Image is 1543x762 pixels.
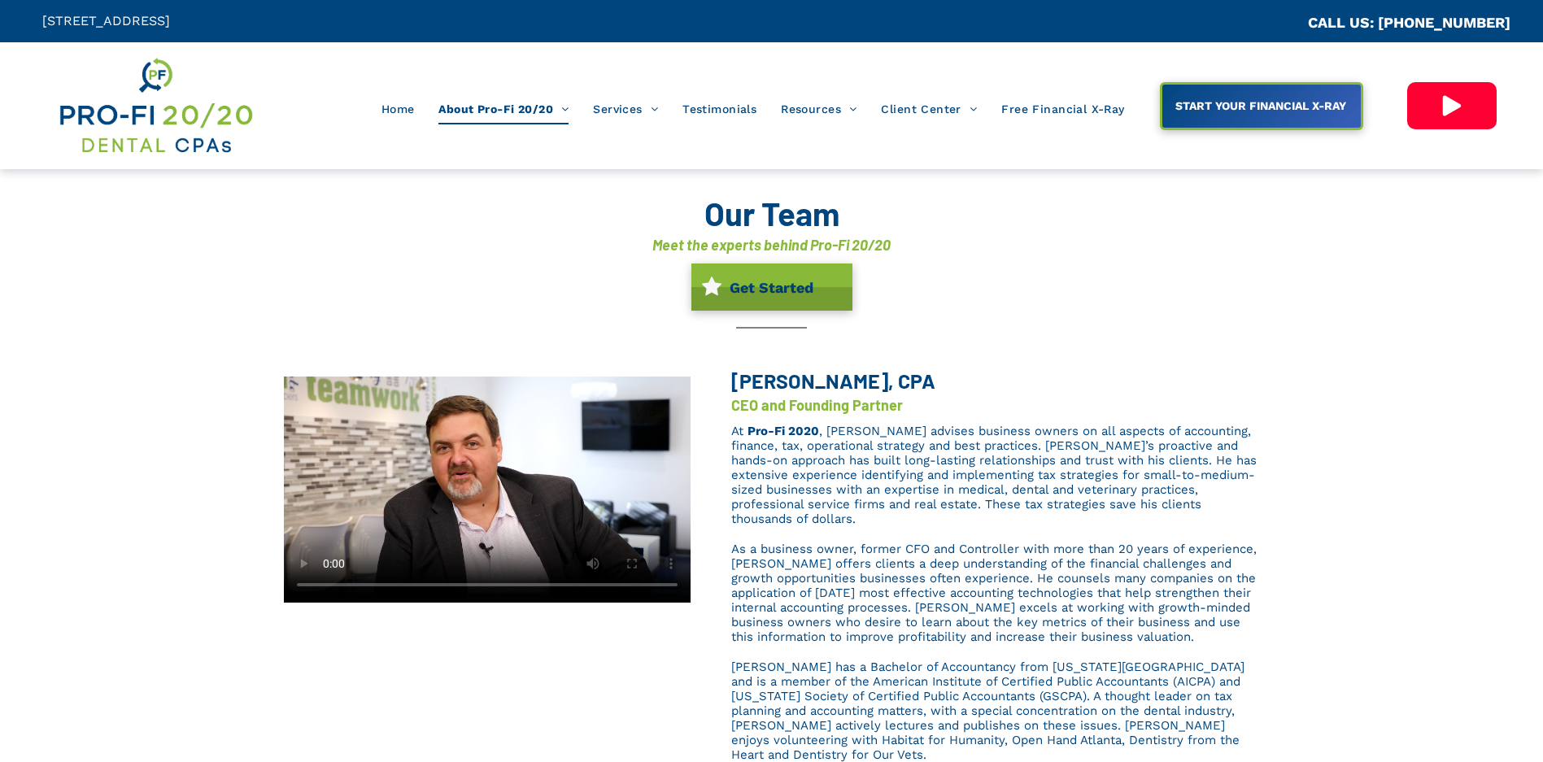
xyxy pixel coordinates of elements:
[731,424,743,438] span: At
[748,424,819,438] a: Pro-Fi 2020
[1160,82,1363,130] a: START YOUR FINANCIAL X-RAY
[769,94,869,124] a: Resources
[691,263,852,311] a: Get Started
[1239,15,1308,31] span: CA::CALLC
[704,194,839,233] font: Our Team
[731,368,935,393] span: [PERSON_NAME], CPA
[369,94,427,124] a: Home
[731,542,1257,644] span: As a business owner, former CFO and Controller with more than 20 years of experience, [PERSON_NAM...
[670,94,769,124] a: Testimonials
[724,271,819,304] span: Get Started
[869,94,989,124] a: Client Center
[652,236,891,254] font: Meet the experts behind Pro-Fi 20/20
[731,424,1257,526] span: , [PERSON_NAME] advises business owners on all aspects of accounting, finance, tax, operational s...
[731,660,1244,762] span: [PERSON_NAME] has a Bachelor of Accountancy from [US_STATE][GEOGRAPHIC_DATA] and is a member of t...
[426,94,581,124] a: About Pro-Fi 20/20
[1170,91,1352,120] span: START YOUR FINANCIAL X-RAY
[731,396,903,414] font: CEO and Founding Partner
[42,13,170,28] span: [STREET_ADDRESS]
[57,54,254,157] img: Get Dental CPA Consulting, Bookkeeping, & Bank Loans
[989,94,1136,124] a: Free Financial X-Ray
[1308,14,1510,31] a: CALL US: [PHONE_NUMBER]
[581,94,670,124] a: Services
